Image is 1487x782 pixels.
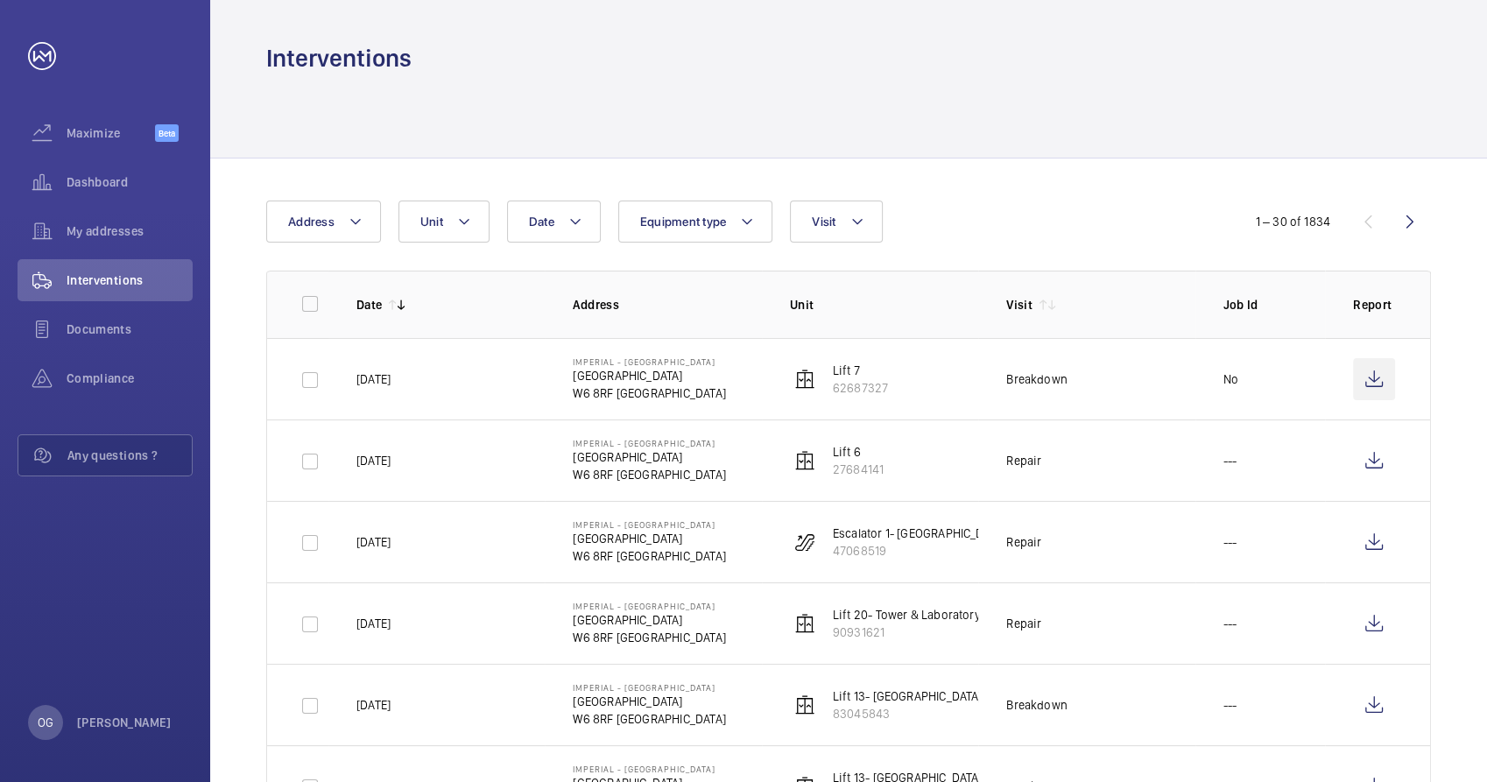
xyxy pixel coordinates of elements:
span: My addresses [67,222,193,240]
p: Lift 13- [GEOGRAPHIC_DATA] Block (Passenger) [833,687,1082,705]
p: [GEOGRAPHIC_DATA] [573,367,725,384]
p: Imperial - [GEOGRAPHIC_DATA] [573,682,725,693]
p: [DATE] [356,370,391,388]
span: Documents [67,321,193,338]
span: Beta [155,124,179,142]
div: Breakdown [1006,696,1068,714]
p: Address [573,296,761,314]
span: Compliance [67,370,193,387]
p: 90931621 [833,623,1081,641]
p: [DATE] [356,696,391,714]
p: W6 8RF [GEOGRAPHIC_DATA] [573,466,725,483]
p: Visit [1006,296,1032,314]
p: [DATE] [356,615,391,632]
p: 27684141 [833,461,884,478]
div: Repair [1006,452,1041,469]
div: 1 – 30 of 1834 [1255,213,1330,230]
p: Job Id [1223,296,1325,314]
span: Unit [420,215,443,229]
p: [GEOGRAPHIC_DATA] [573,448,725,466]
button: Equipment type [618,201,773,243]
p: Imperial - [GEOGRAPHIC_DATA] [573,764,725,774]
p: Date [356,296,382,314]
p: [GEOGRAPHIC_DATA] [573,693,725,710]
div: Repair [1006,533,1041,551]
p: Lift 7 [833,362,888,379]
button: Date [507,201,601,243]
p: [GEOGRAPHIC_DATA] [573,530,725,547]
div: Repair [1006,615,1041,632]
p: [DATE] [356,533,391,551]
button: Unit [398,201,490,243]
p: [DATE] [356,452,391,469]
p: OG [38,714,53,731]
span: Interventions [67,271,193,289]
h1: Interventions [266,42,412,74]
img: elevator.svg [794,613,815,634]
span: Date [529,215,554,229]
span: Any questions ? [67,447,192,464]
p: [PERSON_NAME] [77,714,172,731]
p: Escalator 1- [GEOGRAPHIC_DATA] ([GEOGRAPHIC_DATA]) [833,525,1126,542]
span: Equipment type [640,215,727,229]
img: elevator.svg [794,369,815,390]
p: Report [1353,296,1395,314]
p: 47068519 [833,542,1126,560]
img: escalator.svg [794,532,815,553]
p: W6 8RF [GEOGRAPHIC_DATA] [573,547,725,565]
img: elevator.svg [794,694,815,715]
img: elevator.svg [794,450,815,471]
span: Dashboard [67,173,193,191]
span: Maximize [67,124,155,142]
p: --- [1223,452,1237,469]
p: --- [1223,533,1237,551]
p: [GEOGRAPHIC_DATA] [573,611,725,629]
p: Imperial - [GEOGRAPHIC_DATA] [573,601,725,611]
p: W6 8RF [GEOGRAPHIC_DATA] [573,629,725,646]
p: Imperial - [GEOGRAPHIC_DATA] [573,438,725,448]
p: Imperial - [GEOGRAPHIC_DATA] [573,356,725,367]
p: 83045843 [833,705,1082,722]
p: --- [1223,615,1237,632]
button: Visit [790,201,882,243]
p: W6 8RF [GEOGRAPHIC_DATA] [573,384,725,402]
p: Lift 6 [833,443,884,461]
p: --- [1223,696,1237,714]
p: Lift 20- Tower & Laboratory Block (Passenger) [833,606,1081,623]
p: Imperial - [GEOGRAPHIC_DATA] [573,519,725,530]
p: W6 8RF [GEOGRAPHIC_DATA] [573,710,725,728]
p: No [1223,370,1238,388]
button: Address [266,201,381,243]
div: Breakdown [1006,370,1068,388]
p: 62687327 [833,379,888,397]
span: Address [288,215,335,229]
p: Unit [790,296,978,314]
span: Visit [812,215,835,229]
